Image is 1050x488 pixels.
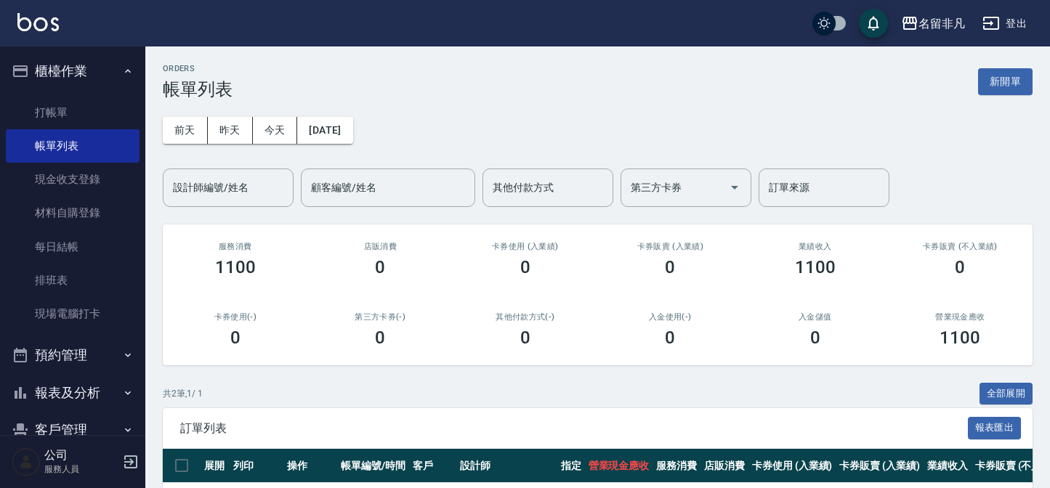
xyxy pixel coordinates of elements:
[180,421,968,436] span: 訂單列表
[163,387,203,400] p: 共 2 筆, 1 / 1
[6,196,140,229] a: 材料自購登錄
[836,449,924,483] th: 卡券販賣 (入業績)
[44,463,118,476] p: 服務人員
[337,449,409,483] th: 帳單編號/時間
[557,449,585,483] th: 指定
[665,257,675,277] h3: 0
[201,449,230,483] th: 展開
[456,449,557,483] th: 設計師
[955,257,965,277] h3: 0
[977,10,1033,37] button: 登出
[326,242,436,251] h2: 店販消費
[470,242,581,251] h2: 卡券使用 (入業績)
[918,15,965,33] div: 名留非凡
[700,449,748,483] th: 店販消費
[940,328,980,348] h3: 1100
[615,312,726,322] h2: 入金使用(-)
[665,328,675,348] h3: 0
[12,447,41,476] img: Person
[180,312,291,322] h2: 卡券使用(-)
[375,328,385,348] h3: 0
[723,176,746,199] button: Open
[895,9,971,38] button: 名留非凡
[6,411,140,449] button: 客戶管理
[760,242,871,251] h2: 業績收入
[924,449,972,483] th: 業績收入
[6,336,140,374] button: 預約管理
[409,449,457,483] th: 客戶
[253,117,298,144] button: 今天
[905,242,1016,251] h2: 卡券販賣 (不入業績)
[163,64,233,73] h2: ORDERS
[748,449,836,483] th: 卡券使用 (入業績)
[326,312,436,322] h2: 第三方卡券(-)
[6,129,140,163] a: 帳單列表
[585,449,653,483] th: 營業現金應收
[859,9,888,38] button: save
[375,257,385,277] h3: 0
[230,328,241,348] h3: 0
[163,79,233,99] h3: 帳單列表
[968,420,1022,434] a: 報表匯出
[653,449,700,483] th: 服務消費
[6,52,140,90] button: 櫃檯作業
[6,374,140,412] button: 報表及分析
[6,264,140,297] a: 排班表
[978,74,1033,88] a: 新開單
[6,163,140,196] a: 現金收支登錄
[980,383,1033,405] button: 全部展開
[520,257,530,277] h3: 0
[810,328,820,348] h3: 0
[6,230,140,264] a: 每日結帳
[208,117,253,144] button: 昨天
[44,448,118,463] h5: 公司
[760,312,871,322] h2: 入金儲值
[180,242,291,251] h3: 服務消費
[470,312,581,322] h2: 其他付款方式(-)
[615,242,726,251] h2: 卡券販賣 (入業績)
[163,117,208,144] button: 前天
[6,297,140,330] a: 現場電腦打卡
[283,449,337,483] th: 操作
[297,117,352,144] button: [DATE]
[978,68,1033,95] button: 新開單
[905,312,1016,322] h2: 營業現金應收
[215,257,256,277] h3: 1100
[230,449,283,483] th: 列印
[6,96,140,129] a: 打帳單
[17,13,59,31] img: Logo
[795,257,836,277] h3: 1100
[968,417,1022,439] button: 報表匯出
[520,328,530,348] h3: 0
